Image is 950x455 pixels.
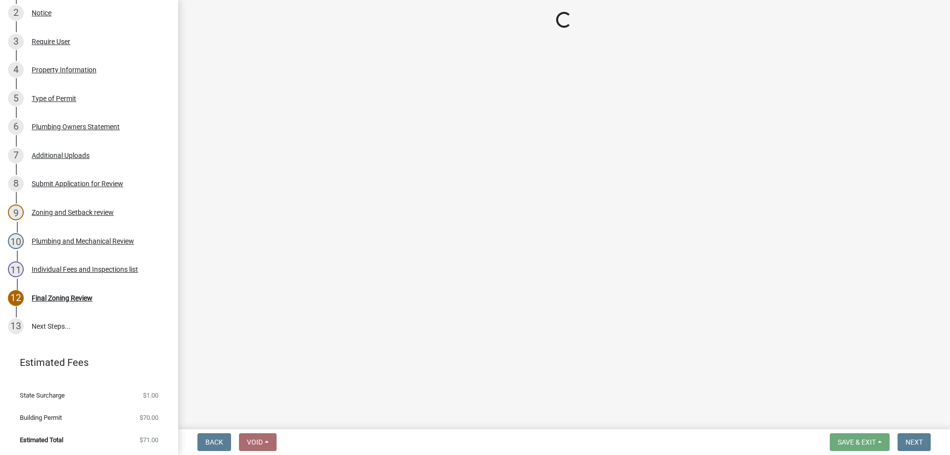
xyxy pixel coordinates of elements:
[8,318,24,334] div: 13
[32,152,90,159] div: Additional Uploads
[905,438,923,446] span: Next
[205,438,223,446] span: Back
[32,238,134,245] div: Plumbing and Mechanical Review
[8,91,24,106] div: 5
[830,433,890,451] button: Save & Exit
[8,261,24,277] div: 11
[8,5,24,21] div: 2
[8,290,24,306] div: 12
[32,66,96,73] div: Property Information
[140,414,158,421] span: $70.00
[32,209,114,216] div: Zoning and Setback review
[247,438,263,446] span: Void
[32,180,123,187] div: Submit Application for Review
[8,34,24,50] div: 3
[32,266,138,273] div: Individual Fees and Inspections list
[239,433,277,451] button: Void
[32,295,93,302] div: Final Zoning Review
[8,233,24,249] div: 10
[20,437,63,443] span: Estimated Total
[8,148,24,163] div: 7
[8,204,24,220] div: 9
[143,392,158,399] span: $1.00
[32,95,76,102] div: Type of Permit
[32,38,70,45] div: Require User
[32,123,120,130] div: Plumbing Owners Statement
[20,414,62,421] span: Building Permit
[8,62,24,78] div: 4
[898,433,931,451] button: Next
[32,9,51,16] div: Notice
[20,392,65,399] span: State Surcharge
[140,437,158,443] span: $71.00
[197,433,231,451] button: Back
[8,176,24,192] div: 8
[8,353,162,372] a: Estimated Fees
[838,438,876,446] span: Save & Exit
[8,119,24,135] div: 6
